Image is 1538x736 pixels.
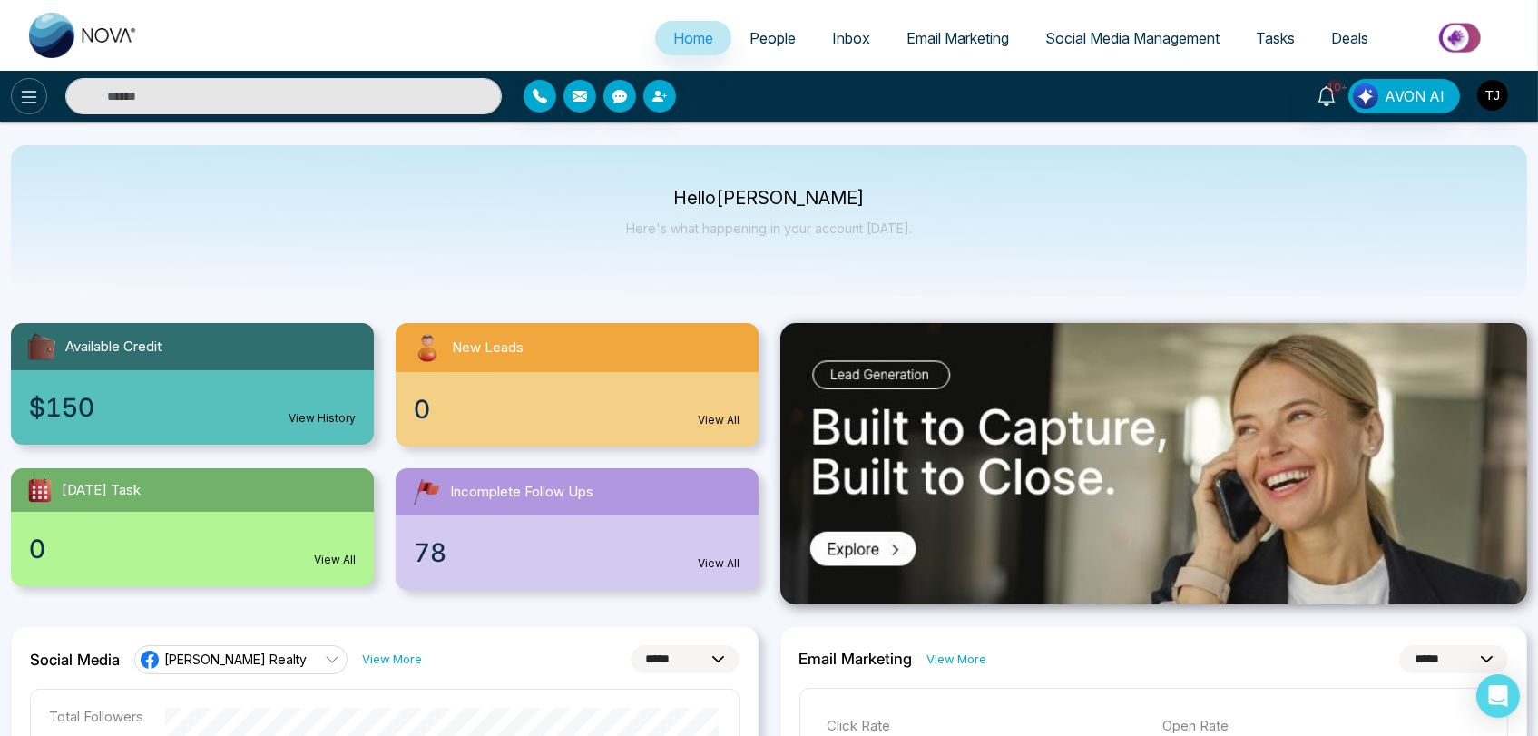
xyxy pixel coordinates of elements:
[362,651,422,668] a: View More
[1327,79,1343,95] span: 10+
[673,29,713,47] span: Home
[164,651,307,668] span: [PERSON_NAME] Realty
[385,468,769,590] a: Incomplete Follow Ups78View All
[780,323,1528,604] img: .
[1331,29,1368,47] span: Deals
[1238,21,1313,55] a: Tasks
[1348,79,1460,113] button: AVON AI
[799,650,913,668] h2: Email Marketing
[30,651,120,669] h2: Social Media
[832,29,870,47] span: Inbox
[1027,21,1238,55] a: Social Media Management
[450,482,593,503] span: Incomplete Follow Ups
[1256,29,1295,47] span: Tasks
[452,338,524,358] span: New Leads
[410,330,445,365] img: newLeads.svg
[699,412,740,428] a: View All
[65,337,162,358] span: Available Credit
[1476,674,1520,718] div: Open Intercom Messenger
[410,476,443,508] img: followUps.svg
[414,534,446,572] span: 78
[289,410,356,427] a: View History
[1353,83,1378,109] img: Lead Flow
[927,651,987,668] a: View More
[29,13,138,58] img: Nova CRM Logo
[62,480,141,501] span: [DATE] Task
[814,21,888,55] a: Inbox
[1477,80,1508,111] img: User Avatar
[29,388,94,427] span: $150
[749,29,796,47] span: People
[731,21,814,55] a: People
[1396,17,1527,58] img: Market-place.gif
[1305,79,1348,111] a: 10+
[414,390,430,428] span: 0
[314,552,356,568] a: View All
[626,191,912,206] p: Hello [PERSON_NAME]
[385,323,769,447] a: New Leads0View All
[699,555,740,572] a: View All
[1313,21,1386,55] a: Deals
[25,476,54,505] img: todayTask.svg
[29,530,45,568] span: 0
[49,708,143,725] p: Total Followers
[1385,85,1445,107] span: AVON AI
[655,21,731,55] a: Home
[626,221,912,236] p: Here's what happening in your account [DATE].
[906,29,1009,47] span: Email Marketing
[888,21,1027,55] a: Email Marketing
[1045,29,1220,47] span: Social Media Management
[25,330,58,363] img: availableCredit.svg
